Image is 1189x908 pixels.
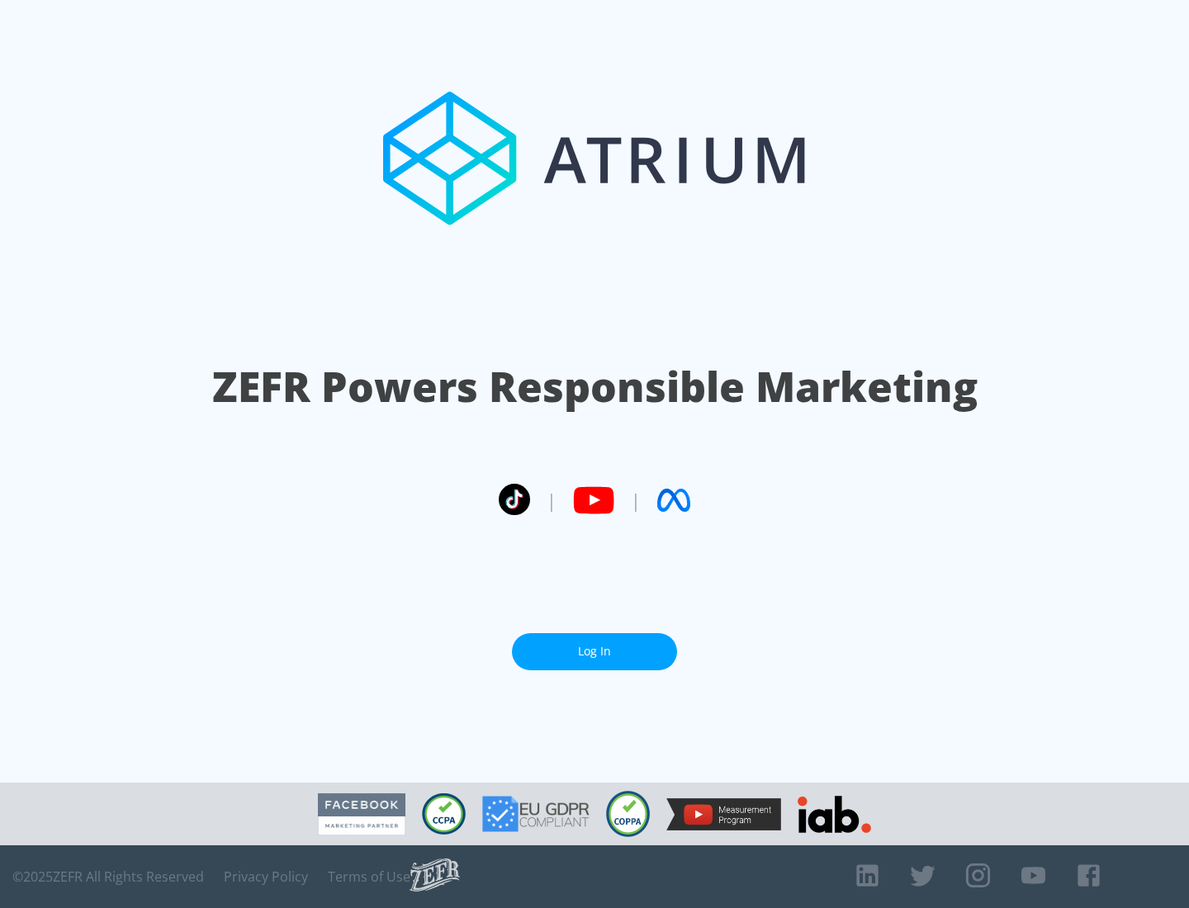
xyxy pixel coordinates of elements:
a: Log In [512,633,677,670]
img: YouTube Measurement Program [666,798,781,830]
a: Terms of Use [328,868,410,885]
span: © 2025 ZEFR All Rights Reserved [12,868,204,885]
span: | [547,488,557,513]
img: COPPA Compliant [606,791,650,837]
img: IAB [798,796,871,833]
span: | [631,488,641,513]
img: Facebook Marketing Partner [318,793,405,835]
img: GDPR Compliant [482,796,590,832]
h1: ZEFR Powers Responsible Marketing [212,358,978,415]
img: CCPA Compliant [422,793,466,835]
a: Privacy Policy [224,868,308,885]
